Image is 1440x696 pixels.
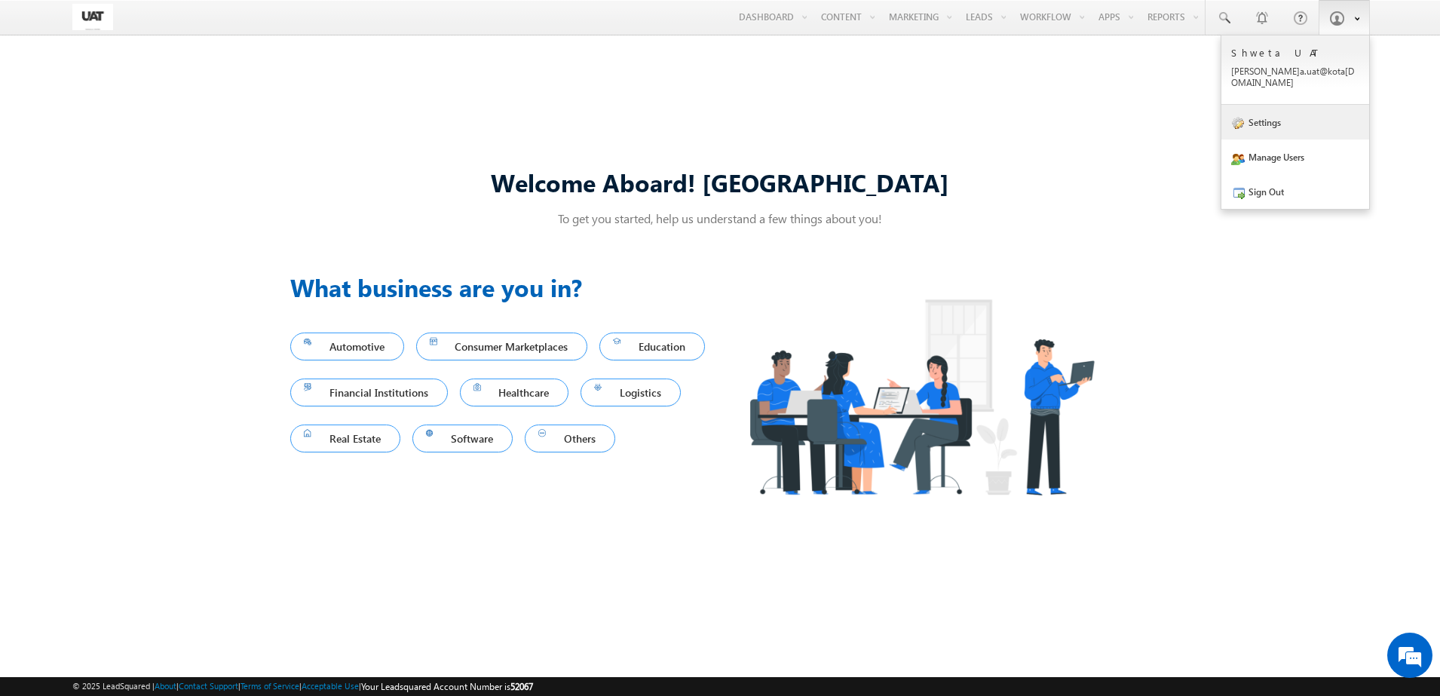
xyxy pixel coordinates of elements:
a: Shweta UAT [PERSON_NAME]a.uat@kota[DOMAIN_NAME] [1221,35,1369,105]
span: © 2025 LeadSquared | | | | | [72,679,533,694]
span: Healthcare [473,382,556,403]
a: Acceptable Use [302,681,359,691]
p: To get you started, help us understand a few things about you! [290,210,1150,226]
a: Sign Out [1221,174,1369,209]
a: Manage Users [1221,140,1369,174]
img: Industry.png [720,269,1123,525]
span: 52067 [510,681,533,692]
h3: What business are you in? [290,269,720,305]
span: Consumer Marketplaces [430,336,574,357]
a: Settings [1221,105,1369,140]
span: Automotive [304,336,391,357]
p: [PERSON_NAME] a.uat @kota [DOMAIN_NAME] [1231,66,1359,88]
div: Welcome Aboard! [GEOGRAPHIC_DATA] [290,166,1150,198]
a: Terms of Service [241,681,299,691]
a: About [155,681,176,691]
span: Your Leadsquared Account Number is [361,681,533,692]
span: Others [538,428,602,449]
img: Custom Logo [72,4,113,30]
a: Contact Support [179,681,238,691]
span: Education [613,336,691,357]
span: Real Estate [304,428,387,449]
p: Shweta UAT [1231,46,1359,59]
span: Financial Institutions [304,382,434,403]
span: Logistics [594,382,667,403]
span: Software [426,428,500,449]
